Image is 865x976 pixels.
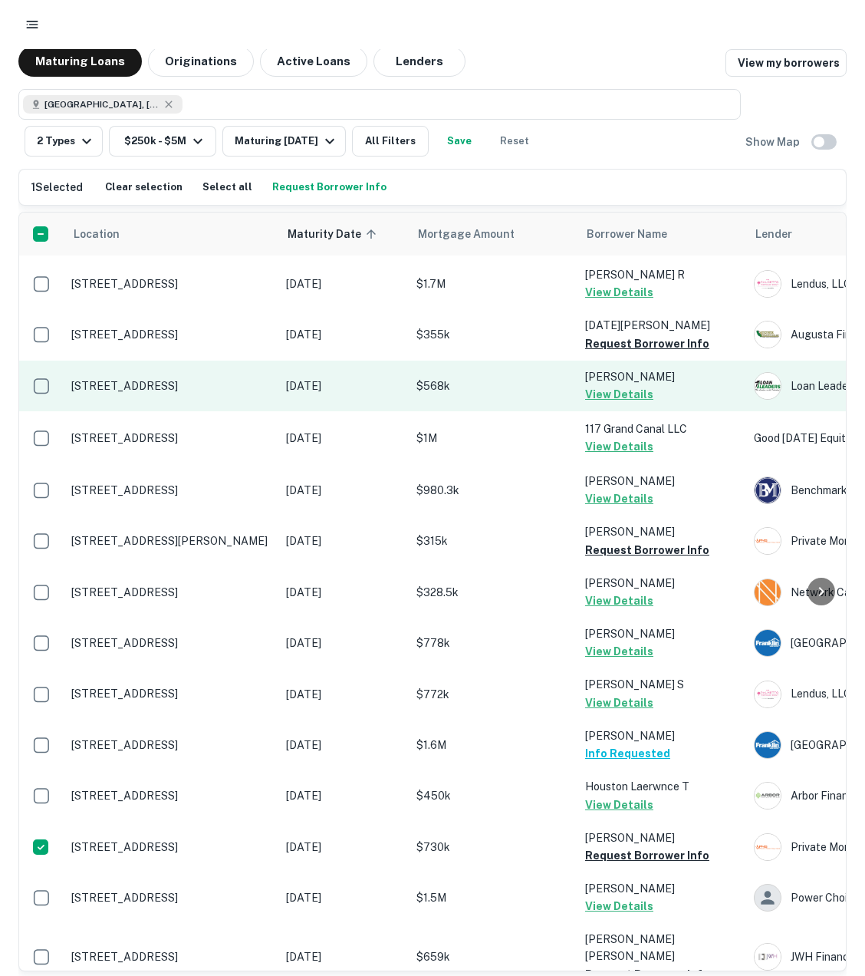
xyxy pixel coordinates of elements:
[416,889,570,906] p: $1.5M
[585,317,738,334] p: [DATE][PERSON_NAME]
[435,126,484,157] button: Save your search to get updates of matches that match your search criteria.
[416,430,570,447] p: $1M
[286,635,401,651] p: [DATE]
[490,126,539,157] button: Reset
[71,534,271,548] p: [STREET_ADDRESS][PERSON_NAME]
[260,46,367,77] button: Active Loans
[416,737,570,753] p: $1.6M
[71,277,271,291] p: [STREET_ADDRESS]
[416,482,570,499] p: $980.3k
[286,378,401,394] p: [DATE]
[585,541,709,559] button: Request Borrower Info
[587,225,667,243] span: Borrower Name
[44,97,160,111] span: [GEOGRAPHIC_DATA], [GEOGRAPHIC_DATA], [GEOGRAPHIC_DATA]
[418,225,534,243] span: Mortgage Amount
[286,430,401,447] p: [DATE]
[18,46,142,77] button: Maturing Loans
[585,829,738,846] p: [PERSON_NAME]
[577,213,746,256] th: Borrower Name
[71,636,271,650] p: [STREET_ADDRESS]
[585,931,738,964] p: [PERSON_NAME] [PERSON_NAME]
[352,126,429,157] button: All Filters
[585,744,670,763] button: Info Requested
[755,630,781,656] img: picture
[71,585,271,599] p: [STREET_ADDRESS]
[286,889,401,906] p: [DATE]
[71,687,271,701] p: [STREET_ADDRESS]
[755,834,781,860] img: picture
[585,592,653,610] button: View Details
[286,533,401,549] p: [DATE]
[585,676,738,693] p: [PERSON_NAME] S
[71,789,271,803] p: [STREET_ADDRESS]
[755,477,781,503] img: picture
[416,275,570,292] p: $1.7M
[416,378,570,394] p: $568k
[373,46,465,77] button: Lenders
[788,853,865,927] div: Chat Widget
[25,126,103,157] button: 2 Types
[71,840,271,854] p: [STREET_ADDRESS]
[416,948,570,965] p: $659k
[416,584,570,601] p: $328.5k
[286,839,401,856] p: [DATE]
[416,839,570,856] p: $730k
[585,796,653,814] button: View Details
[755,579,781,605] img: picture
[71,891,271,905] p: [STREET_ADDRESS]
[585,846,709,865] button: Request Borrower Info
[585,490,653,508] button: View Details
[71,483,271,497] p: [STREET_ADDRESS]
[416,533,570,549] p: $315k
[71,328,271,341] p: [STREET_ADDRESS]
[31,179,83,196] h6: 1 Selected
[416,787,570,804] p: $450k
[755,528,781,554] img: picture
[71,431,271,445] p: [STREET_ADDRESS]
[73,225,120,243] span: Location
[745,134,802,150] h6: Show Map
[585,897,653,915] button: View Details
[416,686,570,703] p: $772k
[755,681,781,707] img: lend.us.png
[585,642,653,661] button: View Details
[286,737,401,753] p: [DATE]
[755,783,781,809] img: picture
[278,213,409,256] th: Maturity Date
[286,686,401,703] p: [DATE]
[585,335,709,353] button: Request Borrower Info
[585,625,738,642] p: [PERSON_NAME]
[585,523,738,540] p: [PERSON_NAME]
[755,373,781,399] img: picture
[585,778,738,795] p: Houston Laerwnce T
[101,176,186,199] button: Clear selection
[416,326,570,343] p: $355k
[585,880,738,897] p: [PERSON_NAME]
[585,368,738,385] p: [PERSON_NAME]
[585,473,738,490] p: [PERSON_NAME]
[268,176,390,199] button: Request Borrower Info
[235,132,339,150] div: Maturing [DATE]
[585,694,653,712] button: View Details
[409,213,577,256] th: Mortgage Amount
[725,49,847,77] a: View my borrowers
[109,126,216,157] button: $250k - $5M
[416,635,570,651] p: $778k
[286,275,401,292] p: [DATE]
[755,225,792,243] span: Lender
[755,321,781,348] img: picture
[585,420,738,437] p: 117 Grand Canal LLC
[755,944,781,970] img: picture
[71,379,271,393] p: [STREET_ADDRESS]
[585,385,653,404] button: View Details
[286,482,401,499] p: [DATE]
[585,575,738,592] p: [PERSON_NAME]
[286,787,401,804] p: [DATE]
[585,437,653,456] button: View Details
[755,732,781,758] img: picture
[585,283,653,302] button: View Details
[286,584,401,601] p: [DATE]
[64,213,278,256] th: Location
[288,225,381,243] span: Maturity Date
[286,326,401,343] p: [DATE]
